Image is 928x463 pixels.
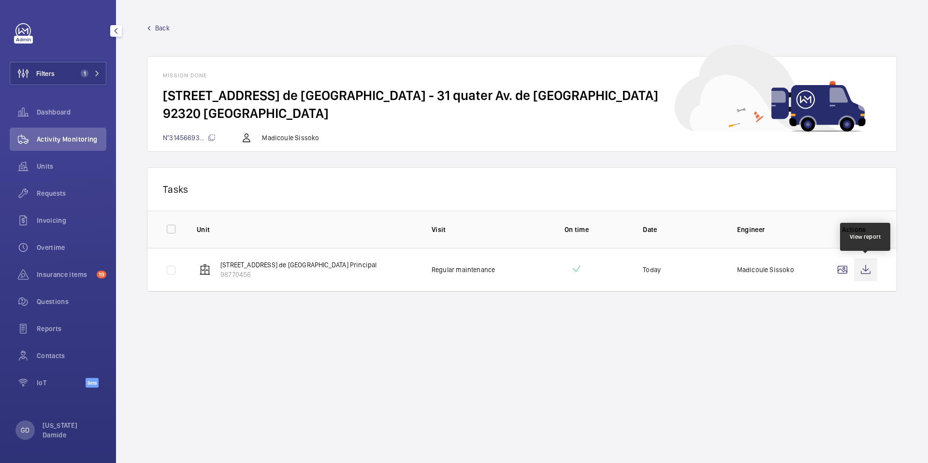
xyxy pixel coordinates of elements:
[36,69,55,78] span: Filters
[37,243,106,252] span: Overtime
[432,225,510,234] p: Visit
[37,351,106,361] span: Contacts
[831,225,877,234] p: Actions
[737,265,794,275] p: Madicoule Sissoko
[643,265,661,275] p: Today
[163,72,881,79] h1: Mission done
[21,425,29,435] p: GD
[432,265,495,275] p: Regular maintenance
[163,104,881,122] h2: 92320 [GEOGRAPHIC_DATA]
[850,232,881,241] div: View report
[262,133,319,143] p: Madicoule Sissoko
[37,297,106,306] span: Questions
[220,270,377,279] p: 98770456
[163,134,216,142] span: N°31456693...
[197,225,416,234] p: Unit
[81,70,88,77] span: 1
[199,264,211,275] img: elevator.svg
[675,44,866,132] img: car delivery
[37,324,106,333] span: Reports
[643,225,721,234] p: Date
[86,378,99,388] span: Beta
[37,107,106,117] span: Dashboard
[37,270,93,279] span: Insurance items
[37,188,106,198] span: Requests
[163,87,881,104] h2: [STREET_ADDRESS] de [GEOGRAPHIC_DATA] - 31 quater Av. de [GEOGRAPHIC_DATA]
[163,183,881,195] p: Tasks
[525,225,627,234] p: On time
[10,62,106,85] button: Filters1
[737,225,815,234] p: Engineer
[97,271,106,278] span: 19
[37,134,106,144] span: Activity Monitoring
[43,420,101,440] p: [US_STATE] Damide
[37,216,106,225] span: Invoicing
[155,23,170,33] span: Back
[37,161,106,171] span: Units
[220,260,377,270] p: [STREET_ADDRESS] de [GEOGRAPHIC_DATA] Principal
[37,378,86,388] span: IoT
